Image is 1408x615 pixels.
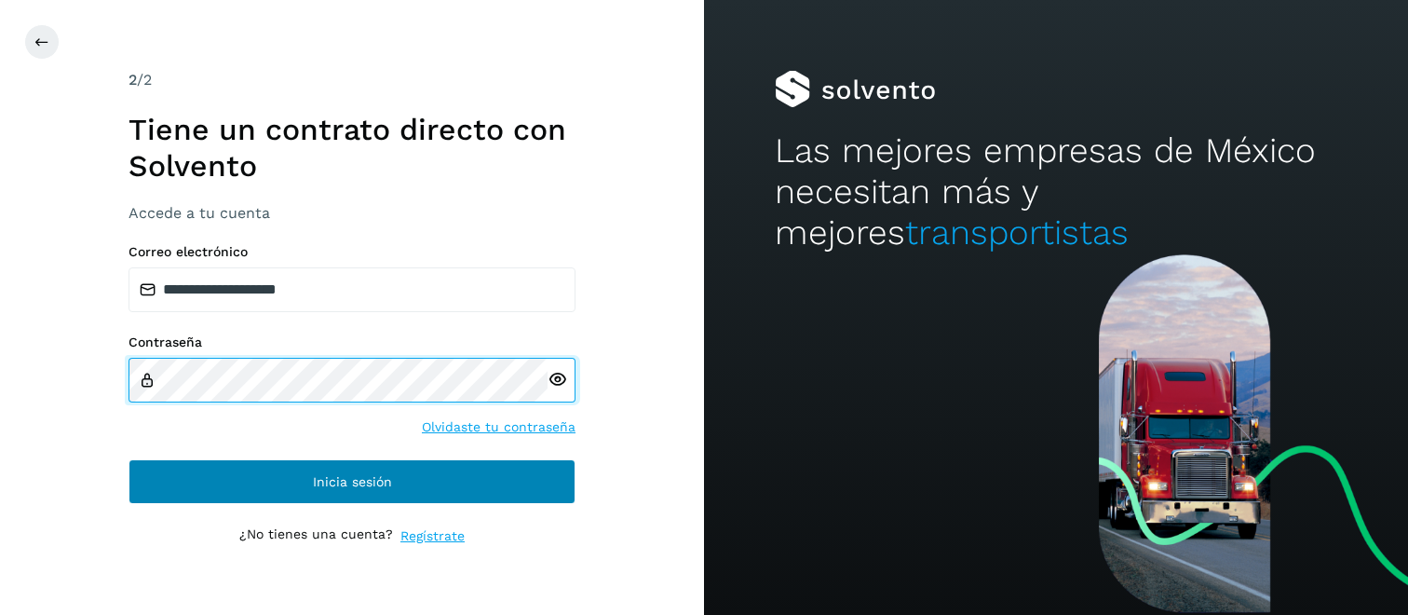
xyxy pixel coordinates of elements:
[129,244,575,260] label: Correo electrónico
[239,526,393,546] p: ¿No tienes una cuenta?
[422,417,575,437] a: Olvidaste tu contraseña
[129,71,137,89] span: 2
[129,335,575,350] label: Contraseña
[775,130,1338,254] h2: Las mejores empresas de México necesitan más y mejores
[129,69,575,91] div: /2
[129,459,575,504] button: Inicia sesión
[905,212,1129,253] span: transportistas
[400,526,465,546] a: Regístrate
[313,475,392,488] span: Inicia sesión
[129,112,575,184] h1: Tiene un contrato directo con Solvento
[129,204,575,222] h3: Accede a tu cuenta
